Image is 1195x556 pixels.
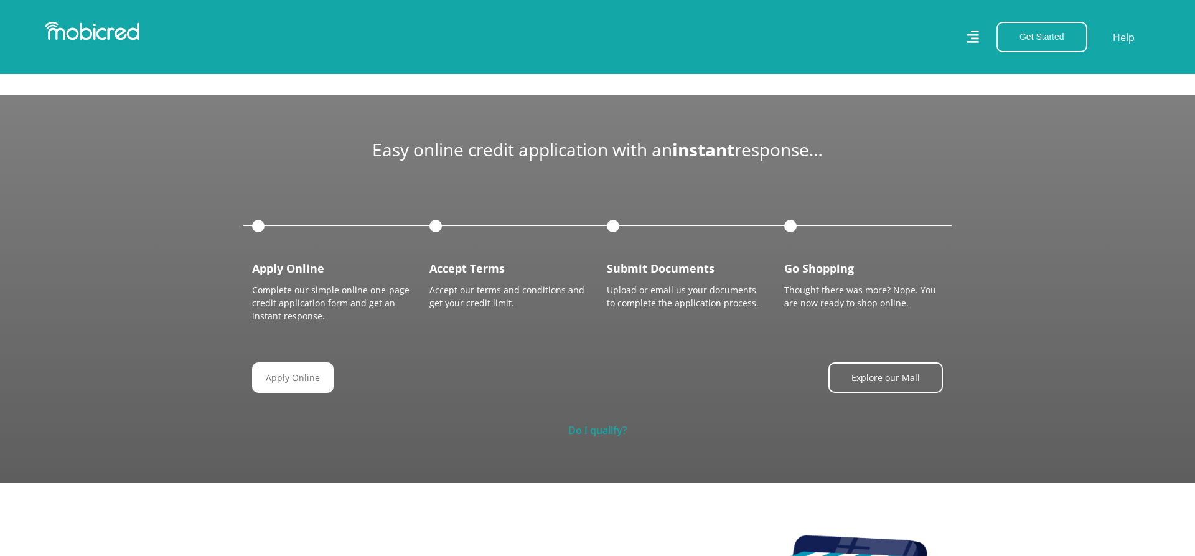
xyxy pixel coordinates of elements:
a: Do I qualify? [568,423,627,437]
button: Get Started [996,22,1087,52]
p: Upload or email us your documents to complete the application process. [607,283,766,309]
h3: Easy online credit application with an response… [252,139,943,161]
h4: Submit Documents [607,262,766,276]
h4: Apply Online [252,262,411,276]
a: Help [1112,29,1135,45]
h4: Go Shopping [784,262,943,276]
h4: Accept Terms [429,262,588,276]
span: instant [672,138,734,161]
p: Accept our terms and conditions and get your credit limit. [429,283,588,309]
p: Complete our simple online one-page credit application form and get an instant response. [252,283,411,323]
p: Thought there was more? Nope. You are now ready to shop online. [784,283,943,309]
a: Explore our Mall [828,362,943,393]
a: Apply Online [252,362,334,393]
img: Mobicred [45,22,139,40]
